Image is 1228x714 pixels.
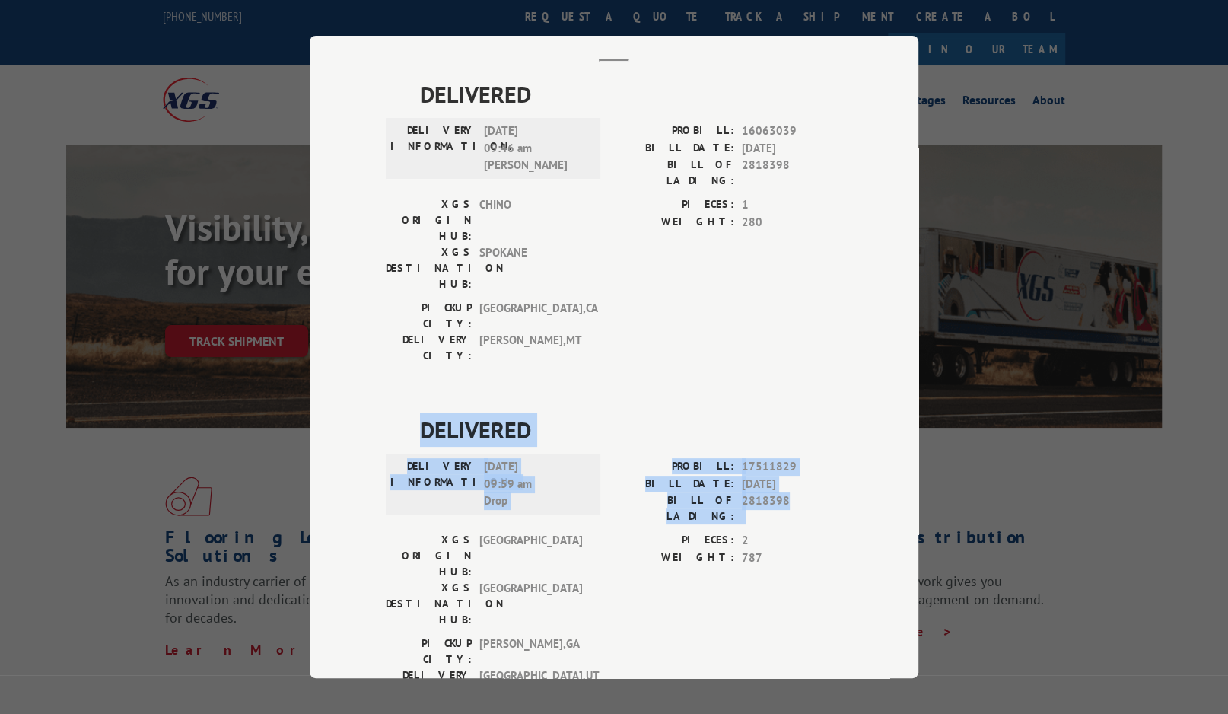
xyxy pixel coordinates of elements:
[386,532,472,580] label: XGS ORIGIN HUB:
[386,580,472,628] label: XGS DESTINATION HUB:
[386,668,472,700] label: DELIVERY CITY:
[742,532,842,550] span: 2
[386,196,472,244] label: XGS ORIGIN HUB:
[614,532,734,550] label: PIECES:
[614,458,734,476] label: PROBILL:
[479,580,582,628] span: [GEOGRAPHIC_DATA]
[614,549,734,566] label: WEIGHT:
[479,244,582,292] span: SPOKANE
[479,196,582,244] span: CHINO
[386,300,472,332] label: PICKUP CITY:
[479,532,582,580] span: [GEOGRAPHIC_DATA]
[420,413,842,447] span: DELIVERED
[484,123,587,174] span: [DATE] 09:46 am [PERSON_NAME]
[479,668,582,700] span: [GEOGRAPHIC_DATA] , UT
[614,492,734,524] label: BILL OF LADING:
[742,139,842,157] span: [DATE]
[742,492,842,524] span: 2818398
[614,139,734,157] label: BILL DATE:
[614,213,734,231] label: WEIGHT:
[742,458,842,476] span: 17511829
[614,196,734,214] label: PIECES:
[390,123,476,174] label: DELIVERY INFORMATION:
[614,123,734,140] label: PROBILL:
[614,157,734,189] label: BILL OF LADING:
[479,300,582,332] span: [GEOGRAPHIC_DATA] , CA
[386,244,472,292] label: XGS DESTINATION HUB:
[614,475,734,492] label: BILL DATE:
[742,549,842,566] span: 787
[742,475,842,492] span: [DATE]
[386,10,842,39] h2: Track Shipment
[386,332,472,364] label: DELIVERY CITY:
[479,636,582,668] span: [PERSON_NAME] , GA
[479,332,582,364] span: [PERSON_NAME] , MT
[390,458,476,510] label: DELIVERY INFORMATION:
[742,123,842,140] span: 16063039
[742,213,842,231] span: 280
[742,196,842,214] span: 1
[484,458,587,510] span: [DATE] 09:59 am Drop
[420,77,842,111] span: DELIVERED
[386,636,472,668] label: PICKUP CITY:
[742,157,842,189] span: 2818398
